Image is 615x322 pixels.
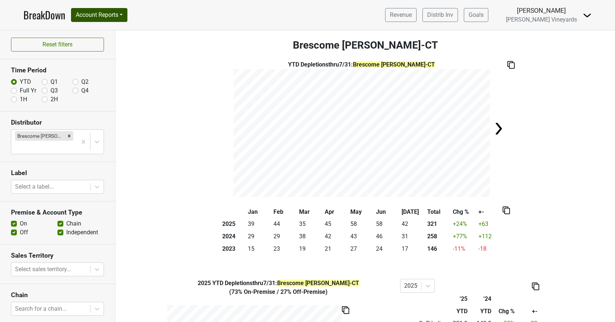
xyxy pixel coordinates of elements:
[71,8,127,22] button: Account Reports
[374,218,400,231] td: 58
[23,7,65,23] a: BreakDown
[198,280,212,287] span: 2025
[451,206,477,218] th: Chg %
[349,218,374,231] td: 58
[374,206,400,218] th: Jun
[51,86,58,95] label: Q3
[506,6,577,15] div: [PERSON_NAME]
[349,206,374,218] th: May
[272,243,298,255] td: 23
[451,243,477,255] td: -11 %
[221,243,246,255] th: 2023
[20,77,31,86] label: YTD
[323,230,349,243] td: 42
[20,86,36,95] label: Full Yr
[426,230,451,243] th: 258
[532,283,539,290] img: Copy to clipboard
[65,131,73,141] div: Remove Brescome Barton-CT
[426,218,451,231] th: 321
[493,305,517,318] th: Chg %
[20,228,28,237] label: Off
[323,218,349,231] td: 45
[400,218,426,231] td: 42
[20,219,27,228] label: On
[400,243,426,255] td: 17
[11,209,104,216] h3: Premise & Account Type
[451,230,477,243] td: +77 %
[507,61,515,69] img: Copy to clipboard
[11,119,104,126] h3: Distributor
[583,11,592,20] img: Dropdown Menu
[221,218,246,231] th: 2025
[11,291,104,299] h3: Chain
[162,288,395,296] div: ( 73% On-Premise / 27% Off-Premise )
[246,206,272,218] th: Jan
[162,279,395,288] div: YTD Depletions thru 7/31 :
[11,38,104,52] button: Reset filters
[477,218,503,231] td: +63
[446,293,469,305] th: '25
[477,230,503,243] td: +112
[298,243,323,255] td: 19
[66,228,98,237] label: Independent
[11,252,104,260] h3: Sales Territory
[353,61,435,68] span: Brescome [PERSON_NAME]-CT
[15,131,65,141] div: Brescome [PERSON_NAME]-CT
[400,230,426,243] td: 31
[81,86,89,95] label: Q4
[323,243,349,255] td: 21
[517,305,539,318] th: +-
[426,206,451,218] th: Total
[81,77,89,86] label: Q2
[66,219,81,228] label: Chain
[491,121,506,136] img: Arrow right
[342,306,349,314] img: Copy to clipboard
[246,243,272,255] td: 15
[464,8,488,22] a: Goals
[349,243,374,255] td: 27
[477,243,503,255] td: -18
[298,230,323,243] td: 38
[298,206,323,218] th: Mar
[272,230,298,243] td: 29
[469,305,493,318] th: YTD
[506,16,577,23] span: [PERSON_NAME] Vineyards
[400,206,426,218] th: [DATE]
[246,230,272,243] td: 29
[234,60,490,69] div: YTD Depletions thru 7/31 :
[385,8,417,22] a: Revenue
[51,77,58,86] label: Q1
[374,243,400,255] td: 24
[20,95,27,104] label: 1H
[51,95,58,104] label: 2H
[469,293,493,305] th: '24
[503,207,510,214] img: Copy to clipboard
[477,206,503,218] th: +-
[272,206,298,218] th: Feb
[451,218,477,231] td: +24 %
[446,305,469,318] th: YTD
[349,230,374,243] td: 43
[422,8,458,22] a: Distrib Inv
[323,206,349,218] th: Apr
[11,67,104,74] h3: Time Period
[277,280,359,287] span: Brescome [PERSON_NAME]-CT
[115,39,615,52] h3: Brescome [PERSON_NAME]-CT
[272,218,298,231] td: 44
[374,230,400,243] td: 46
[11,169,104,177] h3: Label
[246,218,272,231] td: 39
[426,243,451,255] th: 146
[298,218,323,231] td: 35
[221,230,246,243] th: 2024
